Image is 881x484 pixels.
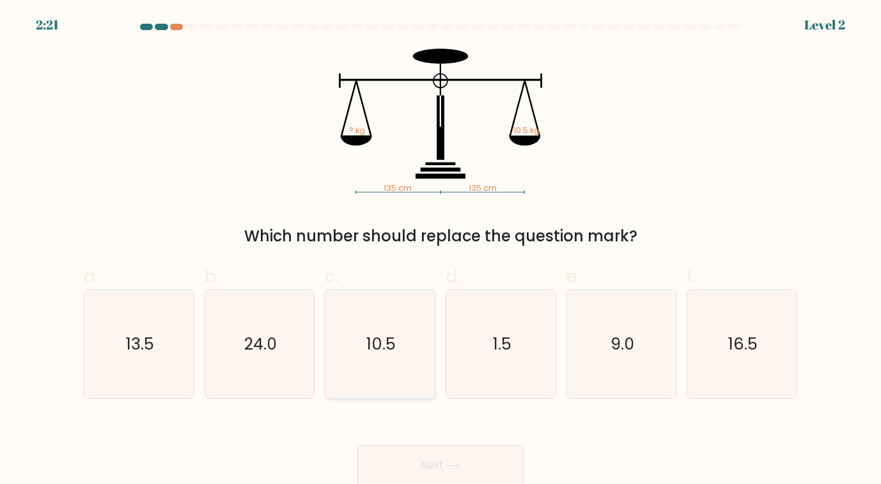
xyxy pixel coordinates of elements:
text: 1.5 [492,333,511,355]
span: d. [446,264,461,289]
tspan: 135 cm [384,182,412,193]
div: Level 2 [804,15,845,35]
text: 24.0 [244,333,277,355]
tspan: 10.5 kg [513,125,540,136]
span: c. [325,264,339,289]
span: a. [84,264,99,289]
div: Which number should replace the question mark? [91,225,790,248]
span: e. [566,264,581,289]
text: 13.5 [126,333,154,355]
text: 10.5 [366,333,396,355]
tspan: 135 cm [469,182,497,193]
span: b. [205,264,220,289]
div: 2:21 [36,15,59,35]
text: 16.5 [728,333,758,355]
span: f. [687,264,696,289]
text: 9.0 [611,333,635,355]
tspan: ? kg [349,125,365,136]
